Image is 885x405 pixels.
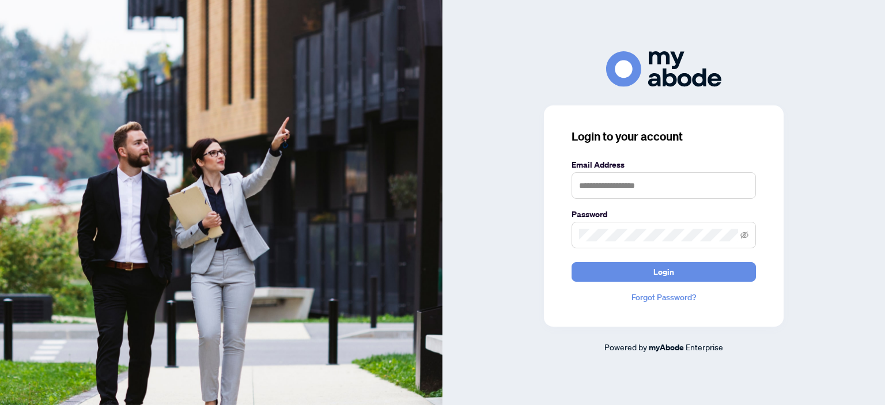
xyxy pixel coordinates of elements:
[604,342,647,352] span: Powered by
[572,158,756,171] label: Email Address
[606,51,721,86] img: ma-logo
[653,263,674,281] span: Login
[572,128,756,145] h3: Login to your account
[572,291,756,304] a: Forgot Password?
[686,342,723,352] span: Enterprise
[740,231,748,239] span: eye-invisible
[649,341,684,354] a: myAbode
[572,208,756,221] label: Password
[572,262,756,282] button: Login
